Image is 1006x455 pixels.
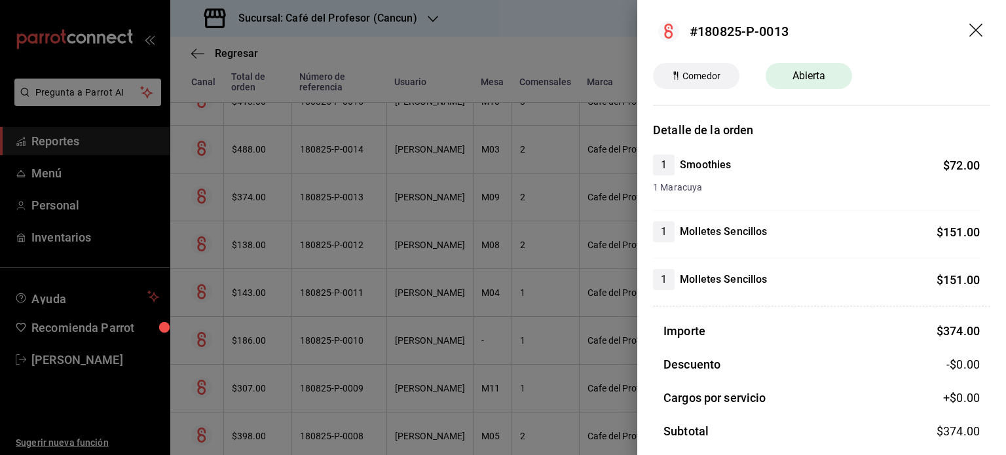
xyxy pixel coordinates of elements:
[663,355,720,373] h3: Descuento
[653,157,675,173] span: 1
[937,225,980,239] span: $ 151.00
[680,157,731,173] h4: Smoothies
[653,121,990,139] h3: Detalle de la orden
[937,424,980,438] span: $ 374.00
[653,224,675,240] span: 1
[946,355,980,373] span: -$0.00
[943,389,980,407] span: +$ 0.00
[663,422,709,440] h3: Subtotal
[969,24,985,39] button: drag
[690,22,789,41] div: #180825-P-0013
[937,273,980,287] span: $ 151.00
[680,272,767,287] h4: Molletes Sencillos
[677,69,726,83] span: Comedor
[653,272,675,287] span: 1
[943,158,980,172] span: $ 72.00
[653,181,980,194] span: 1 Maracuya
[663,322,705,340] h3: Importe
[937,324,980,338] span: $ 374.00
[663,389,766,407] h3: Cargos por servicio
[680,224,767,240] h4: Molletes Sencillos
[785,68,834,84] span: Abierta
